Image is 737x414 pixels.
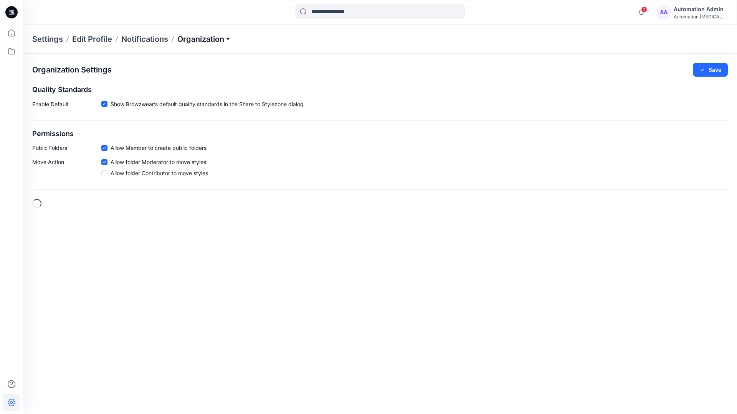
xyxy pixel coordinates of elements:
h2: Permissions [32,130,728,138]
a: Notifications [121,34,168,44]
span: Allow folder Contributor to move styles [111,169,208,177]
p: Enable Default [32,100,101,111]
div: Automation Admin [674,5,727,14]
span: Show Browzwear’s default quality standards in the Share to Stylezone dialog [111,100,304,108]
h2: Quality Standards [32,86,728,94]
span: Allow Member to create public folders [111,144,207,152]
span: 1 [641,7,647,13]
button: Save [693,63,728,77]
a: Edit Profile [72,34,112,44]
p: Move Action [32,158,101,180]
div: Automation [MEDICAL_DATA]... [674,14,727,20]
p: Public Folders [32,144,101,152]
h2: Organization Settings [32,66,112,74]
span: Allow folder Moderator to move styles [111,158,206,166]
div: AA [657,5,671,19]
p: Settings [32,34,63,44]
